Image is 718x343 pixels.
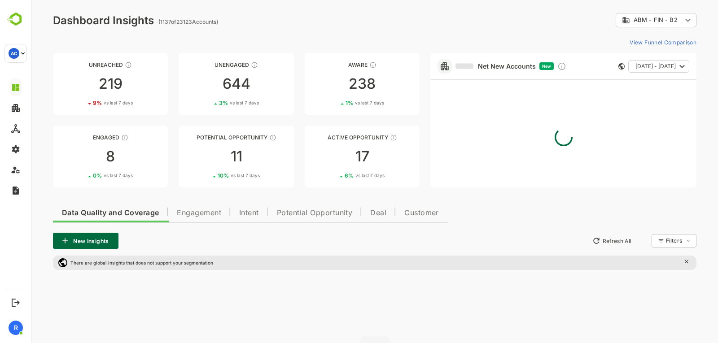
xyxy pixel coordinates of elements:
a: EngagedThese accounts are warm, further nurturing would qualify them to MQAs80%vs last 7 days [22,126,136,187]
button: View Funnel Comparison [595,35,665,49]
div: Dashboard Insights [22,14,123,27]
button: Logout [9,296,22,308]
div: These accounts are warm, further nurturing would qualify them to MQAs [90,134,97,141]
span: New [511,64,520,69]
div: 6 % [313,172,353,179]
div: 1 % [314,100,353,106]
span: vs last 7 days [72,172,101,179]
div: 17 [273,149,388,164]
span: vs last 7 days [199,172,228,179]
div: These accounts have just entered the buying cycle and need further nurturing [338,61,345,69]
div: Discover new ICP-fit accounts showing engagement — via intent surges, anonymous website visits, L... [526,62,535,71]
button: New Insights [22,233,87,249]
div: Unreached [22,61,136,68]
div: 11 [147,149,262,164]
ag: ( 1137 of 23123 Accounts) [127,18,187,25]
span: Engagement [145,209,190,217]
span: vs last 7 days [72,100,101,106]
a: AwareThese accounts have just entered the buying cycle and need further nurturing2381%vs last 7 days [273,53,388,115]
div: 8 [22,149,136,164]
div: ABM - FIN - B2 [591,16,651,24]
div: 9 % [61,100,101,106]
a: Potential OpportunityThese accounts are MQAs and can be passed on to Inside Sales1110%vs last 7 days [147,126,262,187]
div: These accounts have open opportunities which might be at any of the Sales Stages [359,134,366,141]
div: Active Opportunity [273,134,388,141]
a: Net New Accounts [424,62,504,70]
span: Deal [339,209,355,217]
div: R [9,321,23,335]
div: These accounts have not been engaged with for a defined time period [93,61,101,69]
span: Potential Opportunity [245,209,321,217]
div: Filters [634,233,665,249]
a: Active OpportunityThese accounts have open opportunities which might be at any of the Sales Stage... [273,126,388,187]
div: 0 % [61,172,101,179]
div: 10 % [186,172,228,179]
span: [DATE] - [DATE] [604,61,644,72]
div: 238 [273,77,388,91]
div: This card does not support filter and segments [587,63,593,69]
span: vs last 7 days [324,100,353,106]
img: BambooboxLogoMark.f1c84d78b4c51b1a7b5f700c9845e183.svg [4,11,27,28]
a: UnreachedThese accounts have not been engaged with for a defined time period2199%vs last 7 days [22,53,136,115]
div: Filters [635,237,651,244]
span: vs last 7 days [324,172,353,179]
span: ABM - FIN - B2 [602,17,646,23]
div: Aware [273,61,388,68]
span: Customer [373,209,407,217]
button: [DATE] - [DATE] [597,60,658,73]
span: Data Quality and Coverage [31,209,127,217]
div: These accounts have not shown enough engagement and need nurturing [219,61,227,69]
button: Refresh All [557,234,604,248]
div: Potential Opportunity [147,134,262,141]
div: These accounts are MQAs and can be passed on to Inside Sales [238,134,245,141]
div: 219 [22,77,136,91]
div: AC [9,48,19,59]
p: There are global insights that does not support your segmentation [39,260,182,265]
span: vs last 7 days [198,100,228,106]
div: Engaged [22,134,136,141]
div: ABM - FIN - B2 [584,12,665,29]
div: Unengaged [147,61,262,68]
div: 3 % [188,100,228,106]
a: UnengagedThese accounts have not shown enough engagement and need nurturing6443%vs last 7 days [147,53,262,115]
div: 644 [147,77,262,91]
span: Intent [208,209,228,217]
